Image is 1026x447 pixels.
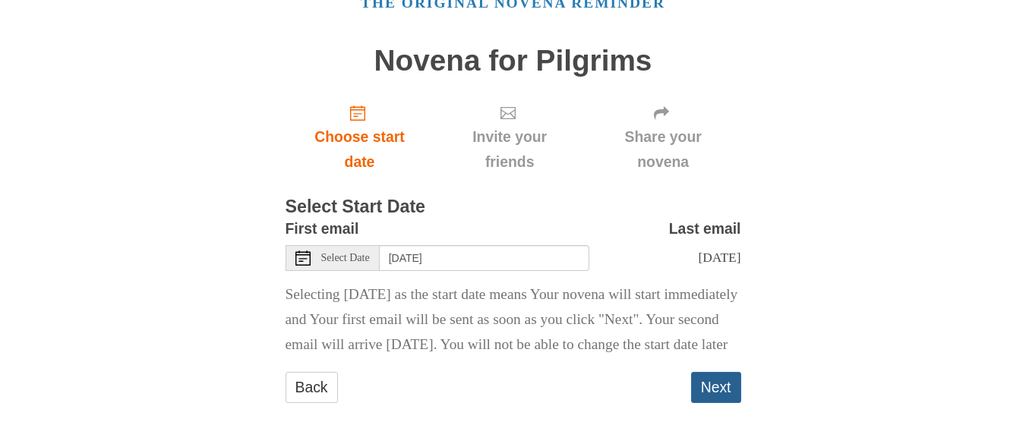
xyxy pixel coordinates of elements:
span: Select Date [321,253,370,263]
p: Selecting [DATE] as the start date means Your novena will start immediately and Your first email ... [286,282,741,357]
div: Click "Next" to confirm your start date first. [434,92,585,182]
button: Next [691,372,741,403]
a: Choose start date [286,92,434,182]
h3: Select Start Date [286,197,741,217]
span: Invite your friends [449,124,570,175]
span: Choose start date [301,124,419,175]
label: First email [286,216,359,241]
div: Click "Next" to confirm your start date first. [586,92,741,182]
label: Last email [669,216,741,241]
span: Share your novena [601,124,726,175]
input: Use the arrow keys to pick a date [380,245,589,271]
span: [DATE] [698,250,740,265]
a: Back [286,372,338,403]
h1: Novena for Pilgrims [286,45,741,77]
